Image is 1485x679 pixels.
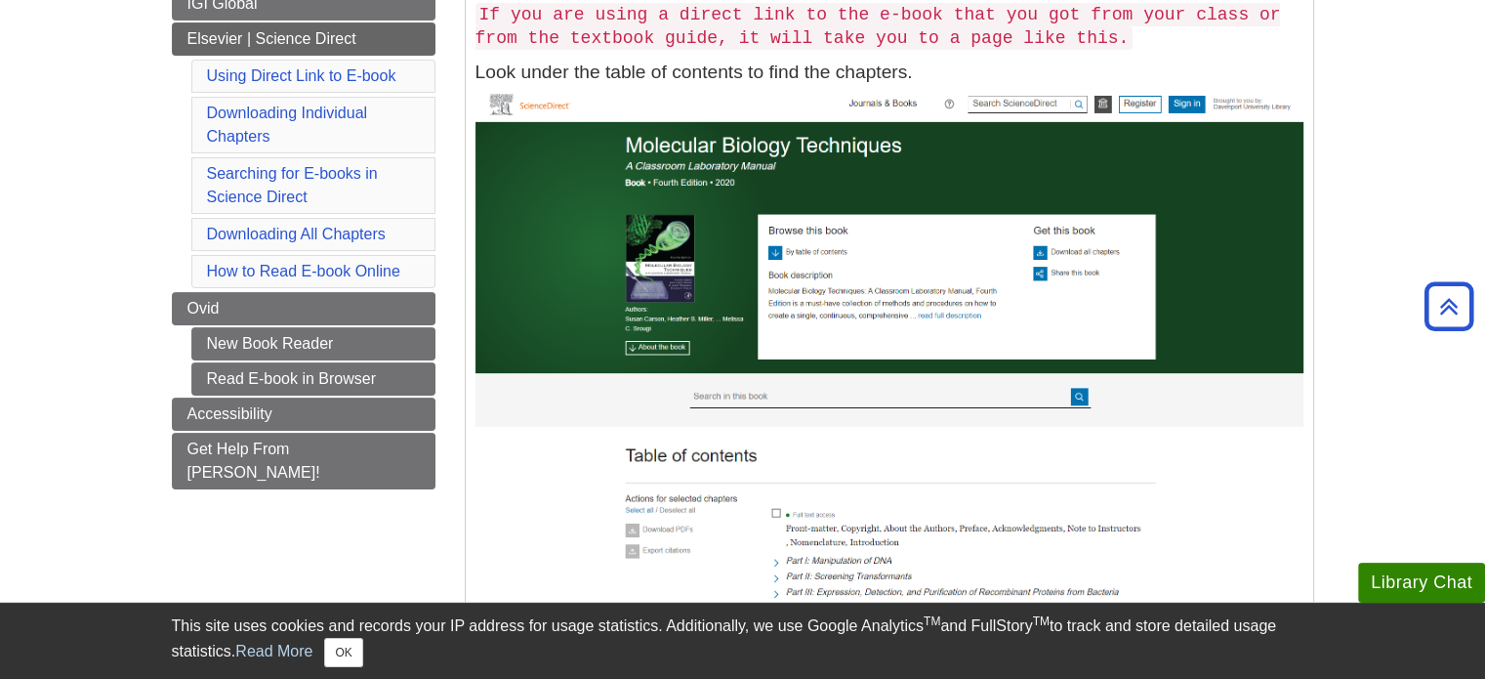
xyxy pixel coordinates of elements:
[207,105,368,145] a: Downloading Individual Chapters
[172,615,1314,667] div: This site uses cookies and records your IP address for usage statistics. Additionally, we use Goo...
[187,300,220,317] span: Ovid
[475,3,1281,50] code: If you are using a direct link to the e-book that you got from your class or from the textbook gu...
[191,362,435,396] a: Read E-book in Browser
[172,398,435,431] a: Accessibility
[324,638,362,667] button: Close
[172,292,435,325] a: Ovid
[187,30,356,47] span: Elsevier | Science Direct
[1418,293,1480,319] a: Back to Top
[207,226,386,242] a: Downloading All Chapters
[475,87,1303,660] img: ebook
[207,263,400,279] a: How to Read E-book Online
[207,165,378,205] a: Searching for E-books in Science Direct
[187,441,320,481] span: Get Help From [PERSON_NAME]!
[191,327,435,361] a: New Book Reader
[207,67,396,84] a: Using Direct Link to E-book
[1358,563,1485,603] button: Library Chat
[187,405,272,422] span: Accessibility
[172,433,435,489] a: Get Help From [PERSON_NAME]!
[1033,615,1050,628] sup: TM
[235,643,312,659] a: Read More
[172,22,435,56] a: Elsevier | Science Direct
[924,615,940,628] sup: TM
